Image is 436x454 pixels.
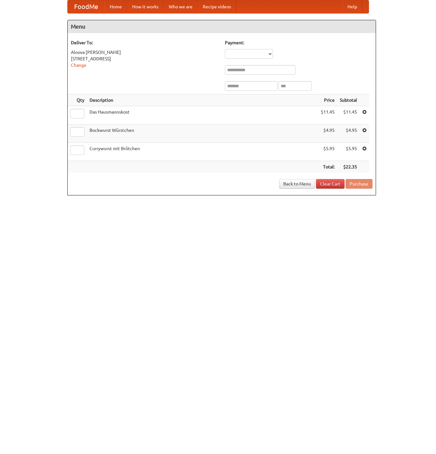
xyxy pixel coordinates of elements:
[318,124,337,143] td: $4.95
[318,106,337,124] td: $11.45
[87,124,318,143] td: Bockwurst Würstchen
[346,179,372,189] button: Purchase
[68,20,376,33] h4: Menu
[87,94,318,106] th: Description
[337,143,360,161] td: $5.95
[337,124,360,143] td: $4.95
[342,0,362,13] a: Help
[164,0,198,13] a: Who we are
[337,94,360,106] th: Subtotal
[198,0,236,13] a: Recipe videos
[337,106,360,124] td: $11.45
[279,179,315,189] a: Back to Menu
[318,161,337,173] th: Total:
[71,49,218,56] div: Aloova [PERSON_NAME]
[71,56,218,62] div: [STREET_ADDRESS]
[318,94,337,106] th: Price
[127,0,164,13] a: How it works
[87,143,318,161] td: Currywurst mit Brötchen
[68,0,105,13] a: FoodMe
[316,179,345,189] a: Clear Cart
[71,63,86,68] a: Change
[225,39,372,46] h5: Payment:
[87,106,318,124] td: Das Hausmannskost
[318,143,337,161] td: $5.95
[337,161,360,173] th: $22.35
[71,39,218,46] h5: Deliver To:
[105,0,127,13] a: Home
[68,94,87,106] th: Qty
